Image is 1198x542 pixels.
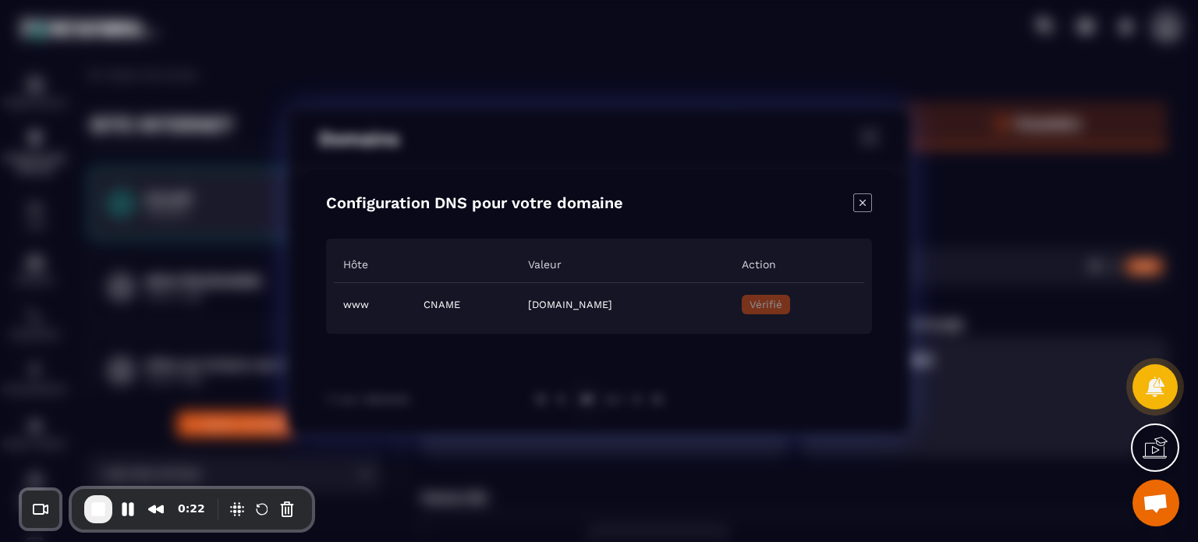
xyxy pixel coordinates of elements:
th: Action [732,246,864,283]
button: Vérifié [742,295,790,314]
td: CNAME [414,282,519,326]
td: [DOMAIN_NAME] [519,282,732,326]
th: Valeur [519,246,732,283]
div: Close modal [853,193,872,215]
td: www [334,282,414,326]
div: Ouvrir le chat [1132,480,1179,526]
th: Hôte [334,246,414,283]
span: Vérifié [750,299,782,310]
h4: Configuration DNS pour votre domaine [326,193,623,215]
